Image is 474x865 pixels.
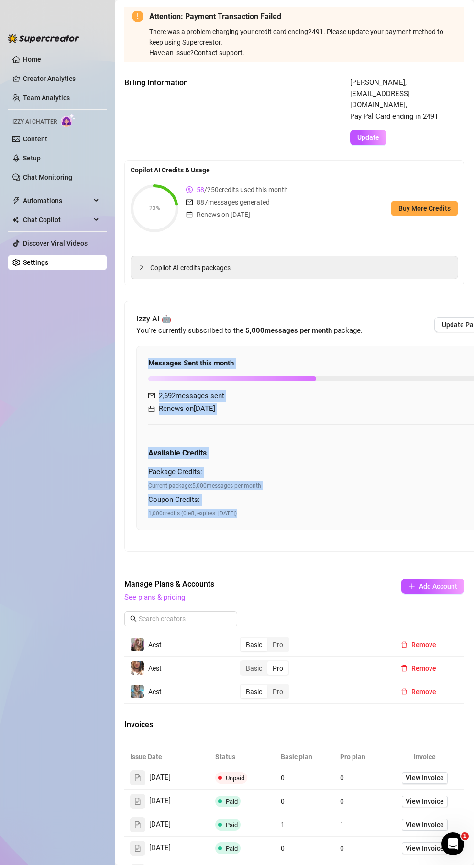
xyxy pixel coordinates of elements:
span: 58 [197,186,204,193]
span: file-text [134,798,141,805]
span: 0 [340,774,344,782]
strong: 5,000 messages per month [245,326,332,335]
span: 1 [461,832,469,840]
span: [DATE] [149,796,171,807]
button: Buy More Credits [391,201,458,216]
iframe: Intercom live chat [441,832,464,855]
button: Remove [393,684,444,699]
button: Remove [393,660,444,676]
span: Manage Plans & Accounts [124,579,336,590]
input: Search creators [139,614,224,624]
span: dollar-circle [186,184,193,195]
span: Copilot AI credits packages [150,262,450,273]
span: exclamation-circle [132,11,143,22]
a: Content [23,135,47,143]
img: Aest [131,661,144,675]
button: Remove [393,637,444,652]
div: Basic [241,661,267,675]
span: Update [357,134,379,141]
span: View Invoice [406,819,444,830]
span: / 250 credits used this month [197,184,288,195]
img: AI Chatter [61,114,76,127]
img: Aest [131,685,144,698]
span: Izzy AI 🤖 [136,313,363,325]
th: Invoice [385,748,464,766]
a: See plans & pricing [124,593,185,602]
span: 0 [340,797,344,805]
th: Status [209,748,275,766]
span: delete [401,688,408,695]
span: [DATE] [149,842,171,854]
span: 23% [131,205,178,211]
span: View Invoice [406,796,444,807]
span: 0 [340,844,344,852]
span: [DATE] [149,772,171,784]
div: Pro [267,638,288,651]
span: Buy More Credits [398,205,451,212]
th: Issue Date [124,748,209,766]
span: mail [186,197,193,207]
span: 2,692 messages sent [159,390,224,402]
a: Home [23,56,41,63]
a: Chat Monitoring [23,173,72,181]
span: Paid [226,821,238,829]
span: collapsed [139,264,144,270]
div: Pro [267,661,288,675]
span: thunderbolt [12,197,20,205]
span: 1 [281,821,285,829]
span: View Invoice [406,773,444,783]
span: [PERSON_NAME] , [EMAIL_ADDRESS][DOMAIN_NAME] , Pay Pal Card ending in 2491 [350,77,464,122]
a: View Invoice [402,772,448,784]
span: Aest [148,688,162,695]
span: file-text [134,821,141,828]
span: 0 [281,844,285,852]
span: 1 [340,821,344,829]
strong: Attention: Payment Transaction Failed [149,12,281,21]
span: mail [148,392,155,399]
a: Creator Analytics [23,71,99,86]
div: segmented control [240,684,289,699]
span: [DATE] [149,819,171,831]
span: Paid [226,798,238,805]
th: Basic plan [275,748,334,766]
span: Unpaid [226,774,244,782]
div: segmented control [240,660,289,676]
span: Coupon Credits: [148,494,200,506]
a: View Invoice [402,796,448,807]
a: View Invoice [402,819,448,831]
span: 1,000 credits ( 0 left, expires: [DATE] ) [148,509,237,518]
span: delete [401,665,408,672]
div: Basic [241,685,267,698]
span: Paid [226,845,238,852]
a: Contact support. [194,49,244,57]
a: Discover Viral Videos [23,239,88,247]
span: You're currently subscribed to the package. [136,326,363,335]
span: 0 [281,774,285,782]
img: Aest [131,638,144,651]
span: Aest [148,641,162,649]
div: Have an issue? [149,47,457,58]
span: Billing Information [124,77,285,89]
div: Basic [241,638,267,651]
th: Pro plan [334,748,385,766]
span: Chat Copilot [23,212,91,228]
img: logo-BBDzfeDw.svg [8,34,79,43]
span: search [130,615,137,622]
span: Remove [411,641,436,649]
div: Copilot AI Credits & Usage [131,165,458,175]
span: calendar [186,209,193,220]
button: Update [350,130,386,145]
span: Invoices [124,719,285,730]
span: Remove [411,664,436,672]
span: Package Credits: [148,467,202,476]
span: Izzy AI Chatter [12,117,57,126]
span: 887 messages generated [197,197,270,207]
span: Remove [411,688,436,695]
span: plus [408,583,415,590]
span: file-text [134,845,141,852]
span: Add Account [419,582,457,590]
a: Setup [23,154,41,162]
span: Renews on [DATE] [197,209,250,220]
span: Aest [148,664,162,672]
button: Add Account [401,579,464,594]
